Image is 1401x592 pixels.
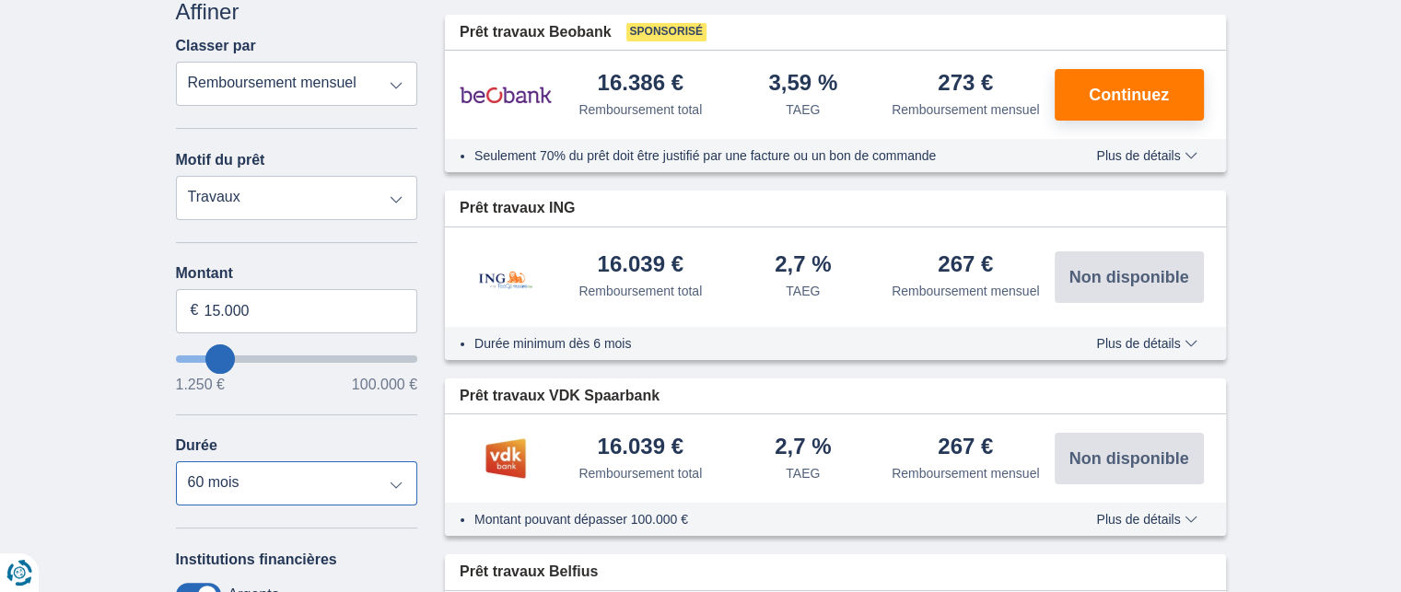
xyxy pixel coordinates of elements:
[1055,433,1204,484] button: Non disponible
[892,464,1039,482] div: Remboursement mensuel
[176,551,337,568] label: Institutions financières
[1069,269,1189,285] span: Non disponible
[176,437,217,454] label: Durée
[786,282,820,300] div: TAEG
[938,253,993,278] div: 267 €
[1082,336,1210,351] button: Plus de détails
[1055,69,1204,121] button: Continuez
[474,146,1043,165] li: Seulement 70% du prêt doit être justifié par une facture ou un bon de commande
[775,435,831,460] div: 2,7 %
[938,435,993,460] div: 267 €
[460,386,660,407] span: Prêt travaux VDK Spaarbank
[460,72,552,118] img: pret personnel Beobank
[1089,87,1169,103] span: Continuez
[626,23,706,41] span: Sponsorisé
[598,253,683,278] div: 16.039 €
[598,72,683,97] div: 16.386 €
[892,100,1039,119] div: Remboursement mensuel
[786,100,820,119] div: TAEG
[598,435,683,460] div: 16.039 €
[176,152,265,168] label: Motif du prêt
[578,100,702,119] div: Remboursement total
[775,253,831,278] div: 2,7 %
[176,355,418,363] input: wantToBorrow
[786,464,820,482] div: TAEG
[1096,149,1197,162] span: Plus de détails
[1082,148,1210,163] button: Plus de détails
[176,265,418,282] label: Montant
[176,377,225,392] span: 1.250 €
[892,282,1039,300] div: Remboursement mensuel
[460,435,552,482] img: pret personnel VDK bank
[1082,512,1210,527] button: Plus de détails
[460,22,612,43] span: Prêt travaux Beobank
[460,246,552,308] img: pret personnel ING
[1096,337,1197,350] span: Plus de détails
[460,198,575,219] span: Prêt travaux ING
[1055,251,1204,303] button: Non disponible
[191,300,199,321] span: €
[578,282,702,300] div: Remboursement total
[938,72,993,97] div: 273 €
[1069,450,1189,467] span: Non disponible
[768,72,837,97] div: 3,59 %
[474,334,1043,353] li: Durée minimum dès 6 mois
[578,464,702,482] div: Remboursement total
[1096,513,1197,526] span: Plus de détails
[460,562,598,583] span: Prêt travaux Belfius
[352,377,417,392] span: 100.000 €
[176,38,256,54] label: Classer par
[474,510,1043,528] li: Montant pouvant dépasser 100.000 €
